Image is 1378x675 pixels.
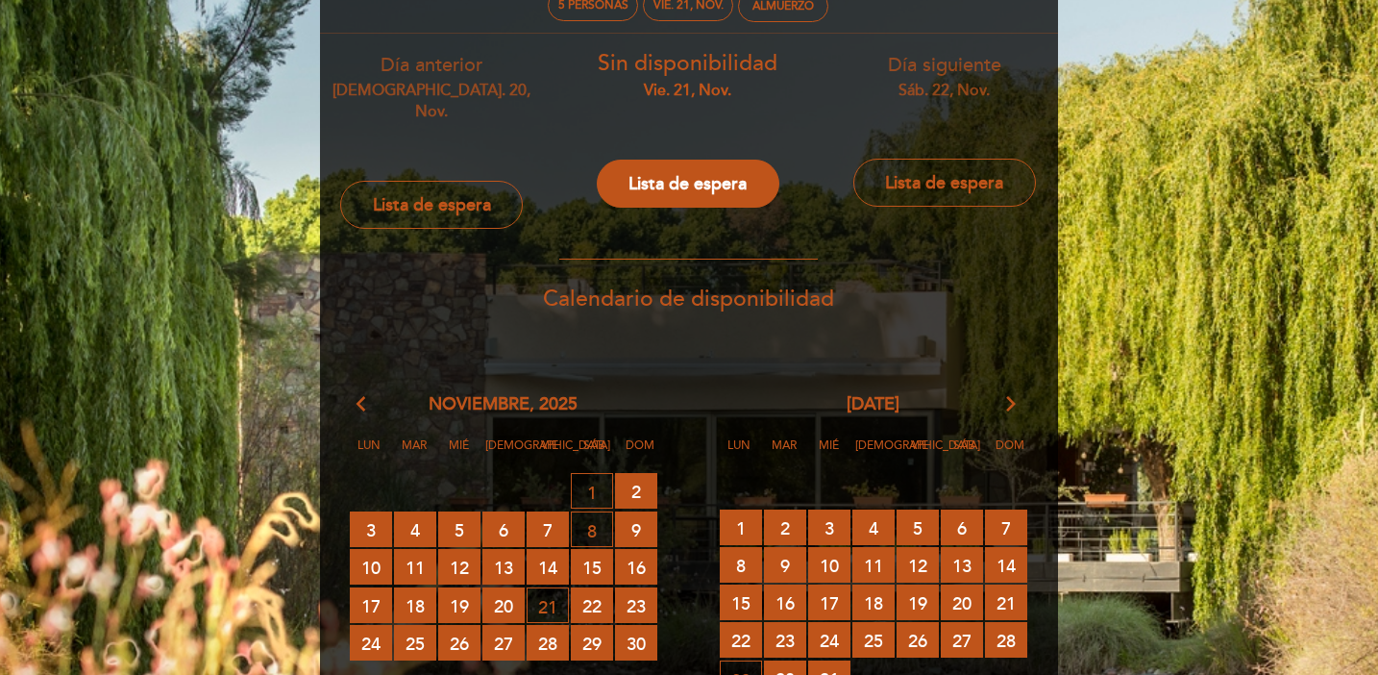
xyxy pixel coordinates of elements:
button: Lista de espera [853,159,1036,207]
span: 29 [571,625,613,661]
span: 27 [941,622,983,658]
div: sáb. 22, nov. [830,80,1058,102]
i: arrow_forward_ios [1002,392,1020,417]
span: 3 [808,510,850,545]
span: Vie [530,436,569,471]
i: arrow_back_ios [357,392,374,417]
span: 22 [571,587,613,623]
span: 10 [808,547,850,583]
span: 11 [394,549,436,585]
span: Sáb [946,436,984,471]
span: 14 [527,549,569,585]
span: 16 [764,585,806,620]
span: 15 [571,549,613,585]
span: 28 [985,622,1027,658]
span: 7 [527,512,569,547]
span: 12 [438,549,480,585]
span: 10 [350,549,392,585]
button: Lista de espera [340,181,523,229]
span: Sin disponibilidad [598,50,777,77]
span: 4 [394,512,436,547]
span: 2 [764,510,806,545]
div: Día siguiente [830,52,1058,101]
div: [DEMOGRAPHIC_DATA]. 20, nov. [318,80,546,124]
span: Mar [395,436,433,471]
span: 9 [764,547,806,583]
span: 24 [808,622,850,658]
span: 28 [527,625,569,661]
span: 6 [941,510,983,545]
span: Vie [900,436,939,471]
span: 6 [482,512,525,547]
div: vie. 21, nov. [575,80,802,102]
span: 7 [985,510,1027,545]
span: noviembre, 2025 [429,392,578,417]
span: 19 [438,587,480,623]
span: 21 [985,585,1027,620]
button: Lista de espera [597,160,779,208]
span: 13 [482,549,525,585]
span: 9 [615,512,657,547]
span: 19 [897,585,939,620]
span: Lun [350,436,388,471]
span: [DEMOGRAPHIC_DATA] [485,436,524,471]
span: [DATE] [847,392,899,417]
span: 1 [571,473,613,509]
span: Dom [621,436,659,471]
span: 8 [571,512,613,547]
span: 8 [720,547,762,583]
span: 15 [720,585,762,620]
span: 26 [897,622,939,658]
span: Mié [440,436,479,471]
span: 22 [720,622,762,658]
span: 20 [482,587,525,623]
span: 2 [615,473,657,509]
span: Lun [720,436,758,471]
span: 24 [350,625,392,661]
span: 21 [527,587,569,623]
span: 12 [897,547,939,583]
span: Mié [810,436,849,471]
span: 4 [852,510,895,545]
span: 23 [764,622,806,658]
span: 18 [394,587,436,623]
span: 5 [438,512,480,547]
span: 25 [852,622,895,658]
span: 17 [808,585,850,620]
span: 18 [852,585,895,620]
span: [DEMOGRAPHIC_DATA] [855,436,894,471]
span: Dom [991,436,1029,471]
span: 14 [985,547,1027,583]
span: 23 [615,587,657,623]
span: 30 [615,625,657,661]
span: 16 [615,549,657,585]
span: 3 [350,512,392,547]
span: 27 [482,625,525,661]
span: 20 [941,585,983,620]
span: Sáb [576,436,614,471]
span: Mar [765,436,803,471]
span: Calendario de disponibilidad [543,286,834,312]
span: 26 [438,625,480,661]
span: 13 [941,547,983,583]
span: 1 [720,510,762,545]
span: 25 [394,625,436,661]
div: Día anterior [318,52,546,123]
span: 11 [852,547,895,583]
span: 17 [350,587,392,623]
span: 5 [897,510,939,545]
